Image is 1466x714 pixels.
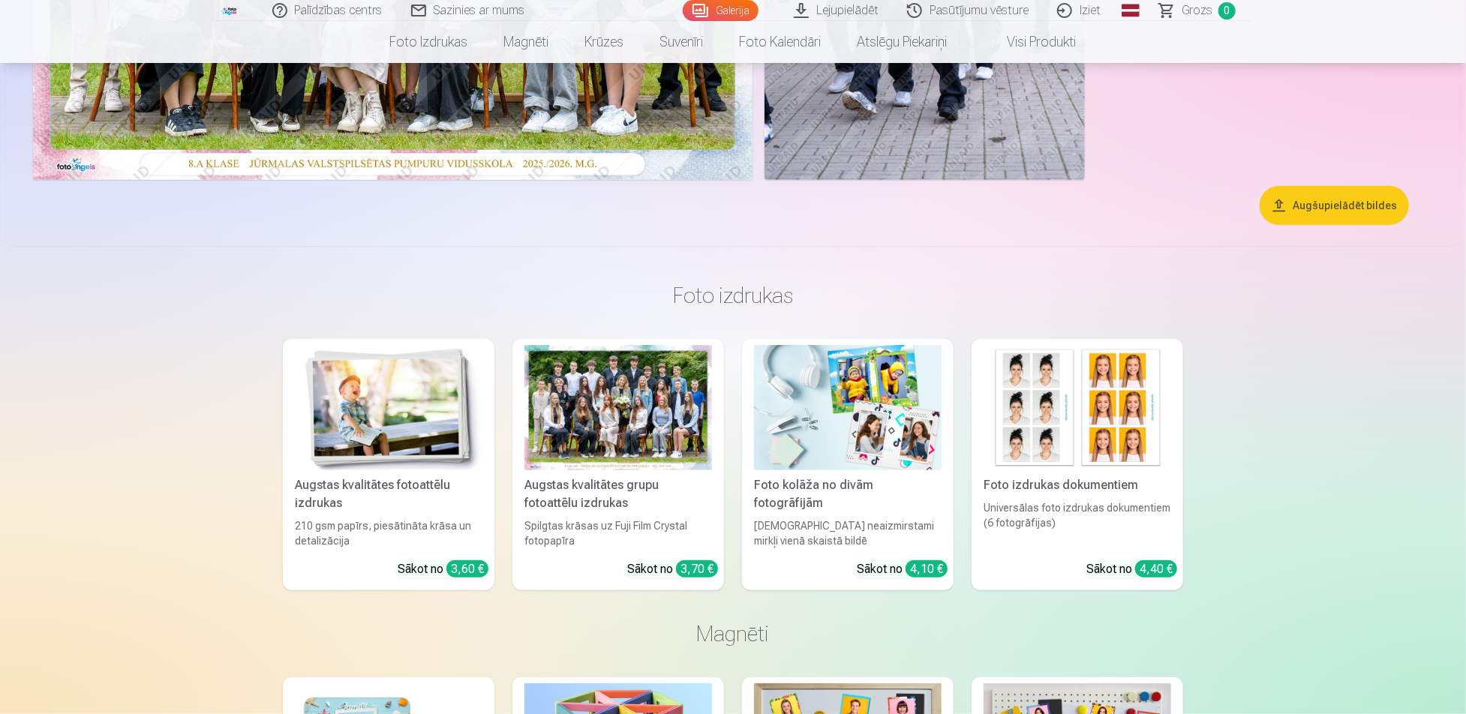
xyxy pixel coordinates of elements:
span: Grozs [1182,1,1212,19]
a: Augstas kvalitātes fotoattēlu izdrukasAugstas kvalitātes fotoattēlu izdrukas210 gsm papīrs, piesā... [283,339,494,590]
a: Foto kalendāri [722,21,840,63]
button: Augšupielādēt bildes [1260,186,1409,225]
a: Suvenīri [642,21,722,63]
div: Sākot no [398,560,488,578]
img: /fa3 [221,6,238,15]
div: 210 gsm papīrs, piesātināta krāsa un detalizācija [289,518,488,548]
h3: Magnēti [295,620,1171,647]
div: Sākot no [857,560,948,578]
div: Universālas foto izdrukas dokumentiem (6 fotogrāfijas) [978,500,1177,548]
div: [DEMOGRAPHIC_DATA] neaizmirstami mirkļi vienā skaistā bildē [748,518,948,548]
img: Augstas kvalitātes fotoattēlu izdrukas [295,345,482,470]
div: Sākot no [627,560,718,578]
a: Augstas kvalitātes grupu fotoattēlu izdrukasSpilgtas krāsas uz Fuji Film Crystal fotopapīraSākot ... [512,339,724,590]
a: Atslēgu piekariņi [840,21,966,63]
div: Foto kolāža no divām fotogrāfijām [748,476,948,512]
h3: Foto izdrukas [295,282,1171,309]
div: Augstas kvalitātes fotoattēlu izdrukas [289,476,488,512]
div: 3,60 € [446,560,488,577]
div: Foto izdrukas dokumentiem [978,476,1177,494]
img: Foto kolāža no divām fotogrāfijām [754,345,942,470]
div: 3,70 € [676,560,718,577]
a: Foto izdrukas dokumentiemFoto izdrukas dokumentiemUniversālas foto izdrukas dokumentiem (6 fotogr... [972,339,1183,590]
a: Magnēti [486,21,567,63]
div: Spilgtas krāsas uz Fuji Film Crystal fotopapīra [518,518,718,548]
a: Visi produkti [966,21,1095,63]
a: Krūzes [567,21,642,63]
span: 0 [1218,2,1236,19]
div: Sākot no [1086,560,1177,578]
a: Foto izdrukas [372,21,486,63]
img: Foto izdrukas dokumentiem [984,345,1171,470]
div: 4,10 € [906,560,948,577]
div: 4,40 € [1135,560,1177,577]
div: Augstas kvalitātes grupu fotoattēlu izdrukas [518,476,718,512]
a: Foto kolāža no divām fotogrāfijāmFoto kolāža no divām fotogrāfijām[DEMOGRAPHIC_DATA] neaizmirstam... [742,339,954,590]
